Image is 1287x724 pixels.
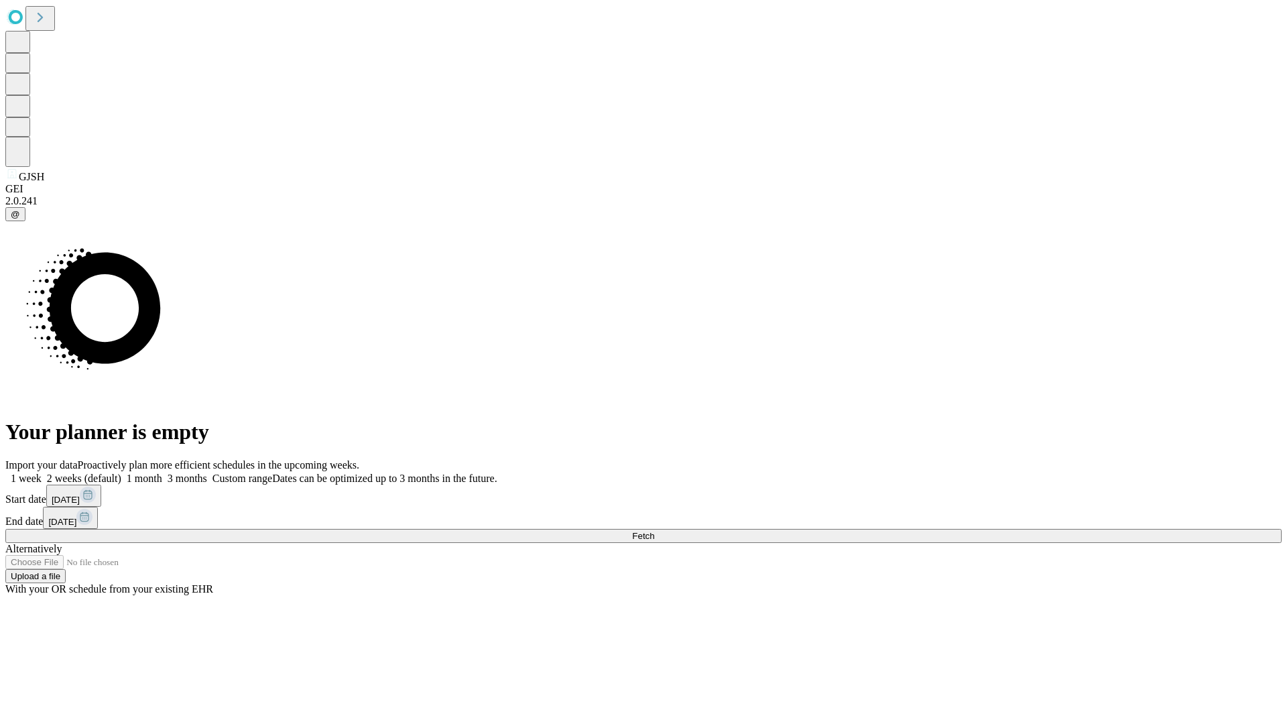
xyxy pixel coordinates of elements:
button: [DATE] [43,507,98,529]
span: 1 week [11,473,42,484]
span: 3 months [168,473,207,484]
span: Custom range [212,473,272,484]
button: @ [5,207,25,221]
span: 1 month [127,473,162,484]
span: [DATE] [52,495,80,505]
span: Dates can be optimized up to 3 months in the future. [272,473,497,484]
span: @ [11,209,20,219]
span: Fetch [632,531,654,541]
span: Proactively plan more efficient schedules in the upcoming weeks. [78,459,359,471]
span: Alternatively [5,543,62,554]
span: 2 weeks (default) [47,473,121,484]
button: [DATE] [46,485,101,507]
span: GJSH [19,171,44,182]
div: 2.0.241 [5,195,1282,207]
div: GEI [5,183,1282,195]
div: Start date [5,485,1282,507]
span: [DATE] [48,517,76,527]
h1: Your planner is empty [5,420,1282,444]
span: With your OR schedule from your existing EHR [5,583,213,595]
button: Upload a file [5,569,66,583]
div: End date [5,507,1282,529]
button: Fetch [5,529,1282,543]
span: Import your data [5,459,78,471]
